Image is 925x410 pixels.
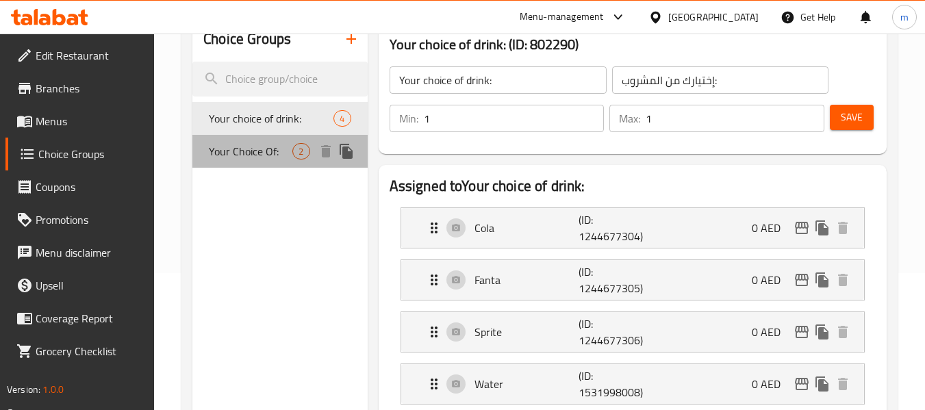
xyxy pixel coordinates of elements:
[292,143,309,159] div: Choices
[833,270,853,290] button: delete
[203,29,291,49] h2: Choice Groups
[5,236,155,269] a: Menu disclaimer
[192,135,367,168] div: Your Choice Of:2deleteduplicate
[316,141,336,162] button: delete
[474,324,579,340] p: Sprite
[390,306,876,358] li: Expand
[333,110,351,127] div: Choices
[474,272,579,288] p: Fanta
[752,376,791,392] p: 0 AED
[401,364,864,404] div: Expand
[812,374,833,394] button: duplicate
[841,109,863,126] span: Save
[401,260,864,300] div: Expand
[833,322,853,342] button: delete
[390,34,876,55] h3: Your choice of drink: (ID: 802290)
[791,322,812,342] button: edit
[36,80,144,97] span: Branches
[812,218,833,238] button: duplicate
[791,218,812,238] button: edit
[336,141,357,162] button: duplicate
[752,324,791,340] p: 0 AED
[833,218,853,238] button: delete
[833,374,853,394] button: delete
[334,112,350,125] span: 4
[5,72,155,105] a: Branches
[36,179,144,195] span: Coupons
[5,302,155,335] a: Coverage Report
[619,110,640,127] p: Max:
[474,220,579,236] p: Cola
[752,220,791,236] p: 0 AED
[36,212,144,228] span: Promotions
[812,322,833,342] button: duplicate
[390,254,876,306] li: Expand
[752,272,791,288] p: 0 AED
[5,170,155,203] a: Coupons
[791,374,812,394] button: edit
[474,376,579,392] p: Water
[399,110,418,127] p: Min:
[5,335,155,368] a: Grocery Checklist
[5,105,155,138] a: Menus
[579,264,648,296] p: (ID: 1244677305)
[36,277,144,294] span: Upsell
[579,212,648,244] p: (ID: 1244677304)
[390,202,876,254] li: Expand
[390,358,876,410] li: Expand
[812,270,833,290] button: duplicate
[192,62,367,97] input: search
[390,176,876,196] h2: Assigned to Your choice of drink:
[791,270,812,290] button: edit
[42,381,64,398] span: 1.0.0
[668,10,759,25] div: [GEOGRAPHIC_DATA]
[5,39,155,72] a: Edit Restaurant
[38,146,144,162] span: Choice Groups
[209,110,333,127] span: Your choice of drink:
[900,10,909,25] span: m
[401,312,864,352] div: Expand
[5,269,155,302] a: Upsell
[579,316,648,348] p: (ID: 1244677306)
[401,208,864,248] div: Expand
[5,138,155,170] a: Choice Groups
[209,143,292,159] span: Your Choice Of:
[293,145,309,158] span: 2
[36,244,144,261] span: Menu disclaimer
[830,105,874,130] button: Save
[192,102,367,135] div: Your choice of drink:4
[7,381,40,398] span: Version:
[5,203,155,236] a: Promotions
[36,343,144,359] span: Grocery Checklist
[36,113,144,129] span: Menus
[36,47,144,64] span: Edit Restaurant
[520,9,604,25] div: Menu-management
[579,368,648,400] p: (ID: 1531998008)
[36,310,144,326] span: Coverage Report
